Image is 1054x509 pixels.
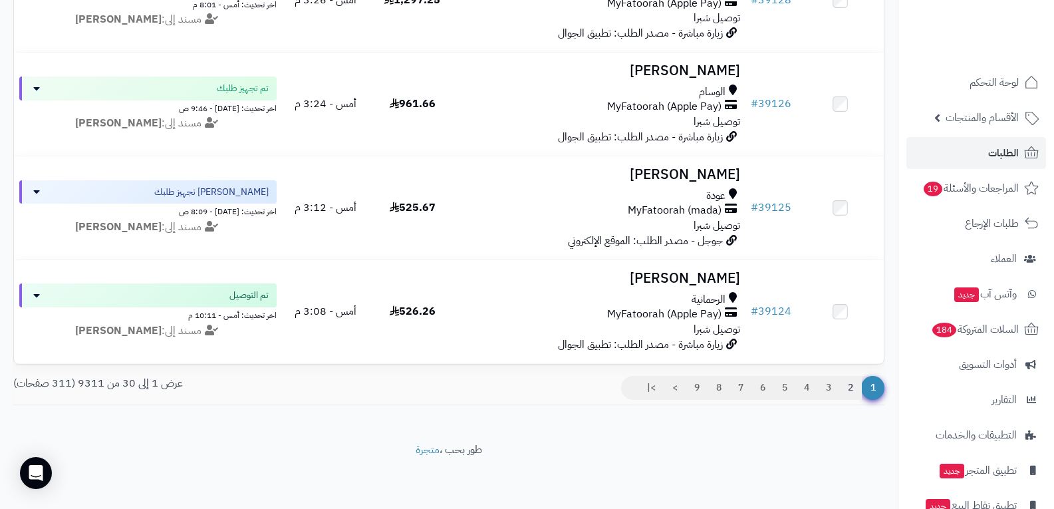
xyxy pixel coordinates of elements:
[9,116,287,131] div: مسند إلى:
[708,376,730,400] a: 8
[946,108,1019,127] span: الأقسام والمنتجات
[931,320,1019,339] span: السلات المتروكة
[568,233,723,249] span: جوجل - مصدر الطلب: الموقع الإلكتروني
[795,376,818,400] a: 4
[461,63,741,79] h3: [PERSON_NAME]
[607,99,722,114] span: MyFatoorah (Apple Pay)
[229,289,269,302] span: تم التوصيل
[390,200,436,216] span: 525.67
[3,376,449,391] div: عرض 1 إلى 30 من 9311 (311 صفحات)
[9,220,287,235] div: مسند إلى:
[75,323,162,339] strong: [PERSON_NAME]
[729,376,752,400] a: 7
[607,307,722,322] span: MyFatoorah (Apple Pay)
[461,167,741,182] h3: [PERSON_NAME]
[638,376,664,400] a: >|
[706,188,725,204] span: عودة
[751,303,758,319] span: #
[154,186,269,199] span: [PERSON_NAME] تجهيز طلبك
[906,384,1046,416] a: التقارير
[991,391,1017,409] span: التقارير
[699,85,725,100] span: الوسام
[390,303,436,319] span: 526.26
[906,278,1046,310] a: وآتس آبجديد
[906,208,1046,240] a: طلبات الإرجاع
[20,457,52,489] div: Open Intercom Messenger
[75,115,162,131] strong: [PERSON_NAME]
[938,461,1017,480] span: تطبيق المتجر
[9,12,287,27] div: مسند إلى:
[295,303,356,319] span: أمس - 3:08 م
[906,67,1046,98] a: لوحة التحكم
[416,442,440,458] a: متجرة
[751,96,758,112] span: #
[906,137,1046,169] a: الطلبات
[924,182,943,197] span: 19
[906,349,1046,381] a: أدوات التسويق
[970,73,1019,92] span: لوحة التحكم
[959,355,1017,374] span: أدوات التسويق
[9,323,287,339] div: مسند إلى:
[954,287,979,302] span: جديد
[19,204,277,218] div: اخر تحديث: [DATE] - 8:09 ص
[461,271,741,286] h3: [PERSON_NAME]
[965,214,1019,233] span: طلبات الإرجاع
[751,200,791,216] a: #39125
[295,96,356,112] span: أمس - 3:24 م
[19,100,277,114] div: اخر تحديث: [DATE] - 9:46 ص
[628,203,722,218] span: MyFatoorah (mada)
[964,30,1041,58] img: logo-2.png
[991,250,1017,268] span: العملاء
[694,218,740,234] span: توصيل شبرا
[906,313,1046,345] a: السلات المتروكة184
[906,419,1046,451] a: التطبيقات والخدمات
[751,200,758,216] span: #
[906,454,1046,486] a: تطبيق المتجرجديد
[773,376,796,400] a: 5
[558,337,723,353] span: زيارة مباشرة - مصدر الطلب: تطبيق الجوال
[940,464,964,478] span: جديد
[686,376,708,400] a: 9
[75,219,162,235] strong: [PERSON_NAME]
[839,376,862,400] a: 2
[664,376,686,400] a: >
[19,307,277,321] div: اخر تحديث: أمس - 10:11 م
[751,96,791,112] a: #39126
[906,172,1046,204] a: المراجعات والأسئلة19
[861,376,884,400] span: 1
[953,285,1017,303] span: وآتس آب
[295,200,356,216] span: أمس - 3:12 م
[922,179,1019,198] span: المراجعات والأسئلة
[390,96,436,112] span: 961.66
[988,144,1019,162] span: الطلبات
[75,11,162,27] strong: [PERSON_NAME]
[694,114,740,130] span: توصيل شبرا
[558,129,723,145] span: زيارة مباشرة - مصدر الطلب: تطبيق الجوال
[751,303,791,319] a: #39124
[936,426,1017,444] span: التطبيقات والخدمات
[751,376,774,400] a: 6
[932,323,956,338] span: 184
[906,243,1046,275] a: العملاء
[694,10,740,26] span: توصيل شبرا
[817,376,840,400] a: 3
[692,292,725,307] span: الرحمانية
[217,82,269,95] span: تم تجهيز طلبك
[558,25,723,41] span: زيارة مباشرة - مصدر الطلب: تطبيق الجوال
[694,321,740,337] span: توصيل شبرا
